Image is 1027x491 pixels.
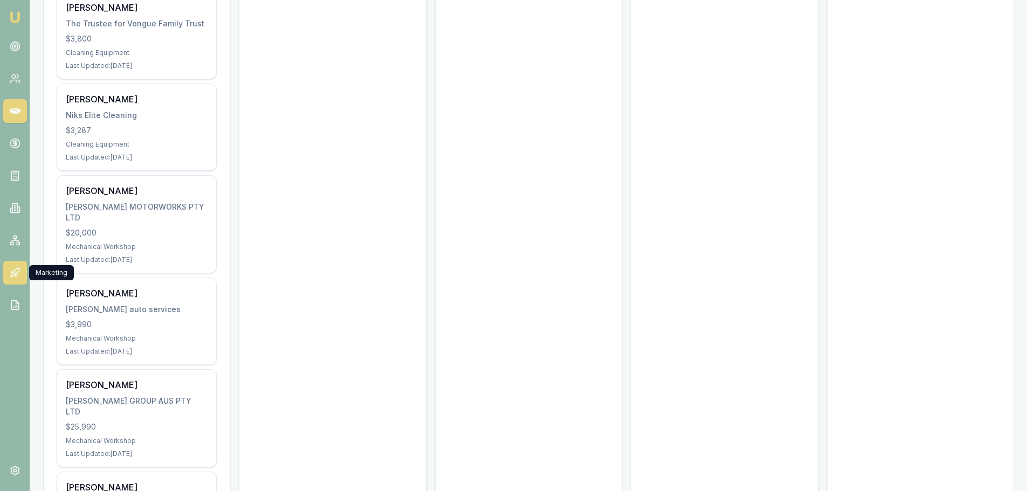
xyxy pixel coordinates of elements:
[66,378,208,391] div: [PERSON_NAME]
[66,49,208,57] div: Cleaning Equipment
[29,265,74,280] div: Marketing
[66,449,208,458] div: Last Updated: [DATE]
[66,33,208,44] div: $3,800
[66,140,208,149] div: Cleaning Equipment
[66,1,208,14] div: [PERSON_NAME]
[66,287,208,300] div: [PERSON_NAME]
[66,61,208,70] div: Last Updated: [DATE]
[66,334,208,343] div: Mechanical Workshop
[9,11,22,24] img: emu-icon-u.png
[66,18,208,29] div: The Trustee for Vongue Family Trust
[66,304,208,315] div: [PERSON_NAME] auto services
[66,93,208,106] div: [PERSON_NAME]
[66,347,208,356] div: Last Updated: [DATE]
[66,396,208,417] div: [PERSON_NAME] GROUP AUS PTY LTD
[66,227,208,238] div: $20,000
[66,153,208,162] div: Last Updated: [DATE]
[66,125,208,136] div: $3,287
[66,243,208,251] div: Mechanical Workshop
[66,437,208,445] div: Mechanical Workshop
[66,202,208,223] div: [PERSON_NAME] MOTORWORKS PTY LTD
[66,421,208,432] div: $25,990
[66,184,208,197] div: [PERSON_NAME]
[66,255,208,264] div: Last Updated: [DATE]
[66,319,208,330] div: $3,990
[66,110,208,121] div: Niks Elite Cleaning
